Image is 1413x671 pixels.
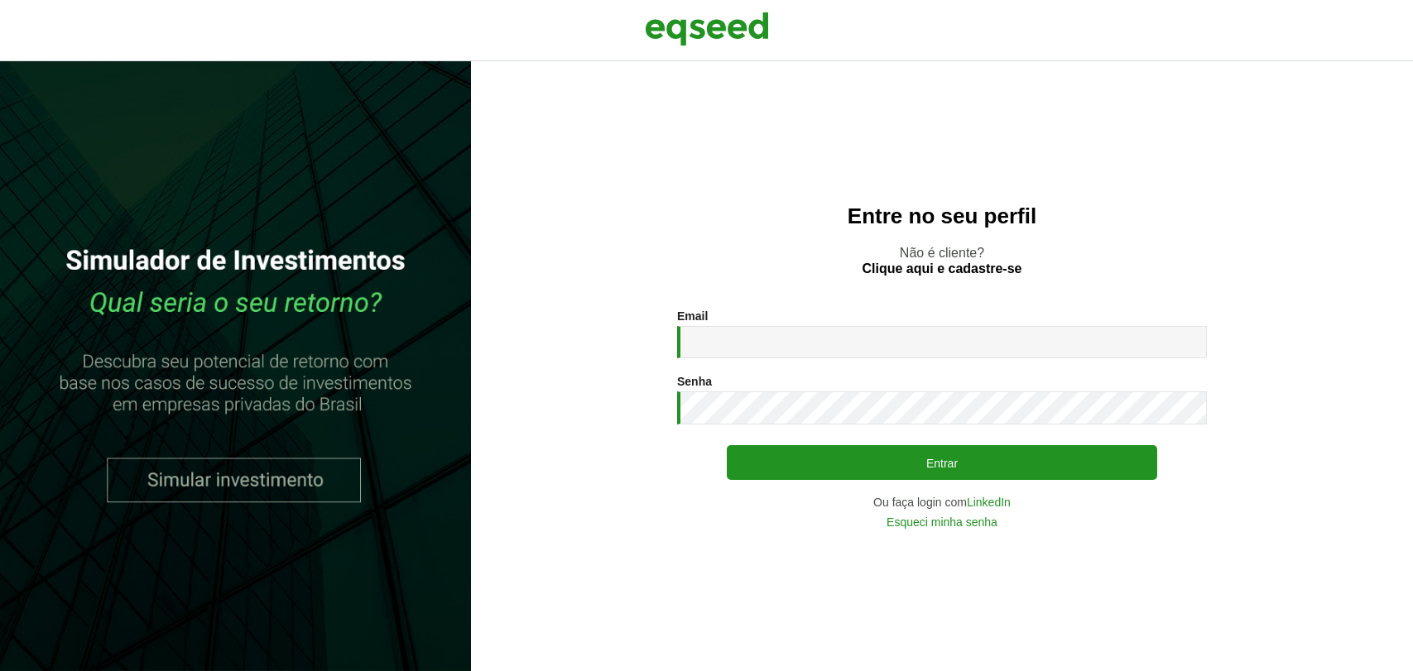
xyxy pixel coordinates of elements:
button: Entrar [727,445,1157,480]
label: Senha [677,376,712,387]
p: Não é cliente? [504,245,1380,276]
h2: Entre no seu perfil [504,204,1380,228]
a: LinkedIn [967,496,1011,508]
img: EqSeed Logo [645,8,769,50]
div: Ou faça login com [677,496,1207,508]
label: Email [677,310,708,322]
a: Esqueci minha senha [887,516,997,528]
a: Clique aqui e cadastre-se [863,262,1022,276]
